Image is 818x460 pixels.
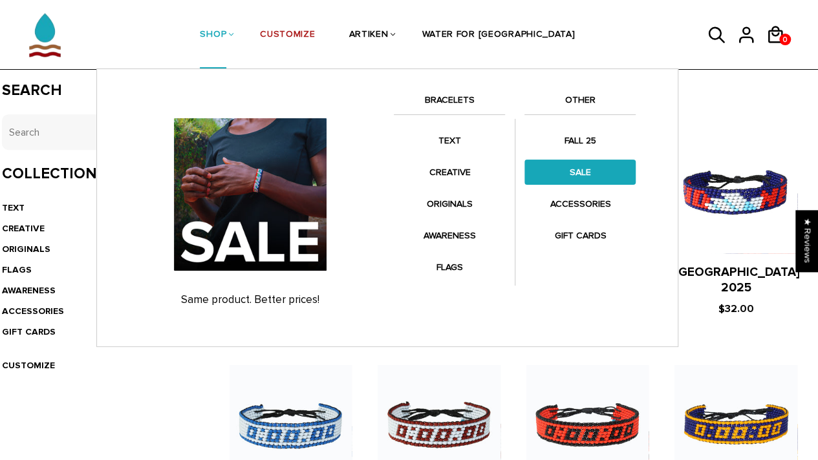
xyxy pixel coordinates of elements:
[349,1,388,70] a: ARTIKEN
[2,285,56,296] a: AWARENESS
[2,244,50,255] a: ORIGINALS
[524,223,636,248] a: GIFT CARDS
[524,92,636,114] a: OTHER
[200,1,226,70] a: SHOP
[422,1,575,70] a: WATER FOR [GEOGRAPHIC_DATA]
[2,360,55,371] a: CUSTOMIZE
[120,293,381,306] p: Same product. Better prices!
[524,191,636,216] a: ACCESSORIES
[796,210,818,271] div: Click to open Judge.me floating reviews tab
[394,223,505,248] a: AWARENESS
[2,326,56,337] a: GIFT CARDS
[779,32,791,48] span: 0
[394,255,505,280] a: FLAGS
[674,265,800,295] a: [GEOGRAPHIC_DATA] 2025
[394,128,505,153] a: TEXT
[394,92,505,114] a: BRACELETS
[2,165,191,183] h3: Collections
[394,191,505,216] a: ORIGINALS
[2,264,32,275] a: FLAGS
[524,128,636,153] a: FALL 25
[394,160,505,185] a: CREATIVE
[2,202,25,213] a: TEXT
[779,34,791,45] a: 0
[2,223,45,234] a: CREATIVE
[2,306,64,317] a: ACCESSORIES
[524,160,636,185] a: SALE
[718,302,753,315] span: $32.00
[260,1,315,70] a: CUSTOMIZE
[2,114,191,150] input: Search
[2,81,191,100] h3: Search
